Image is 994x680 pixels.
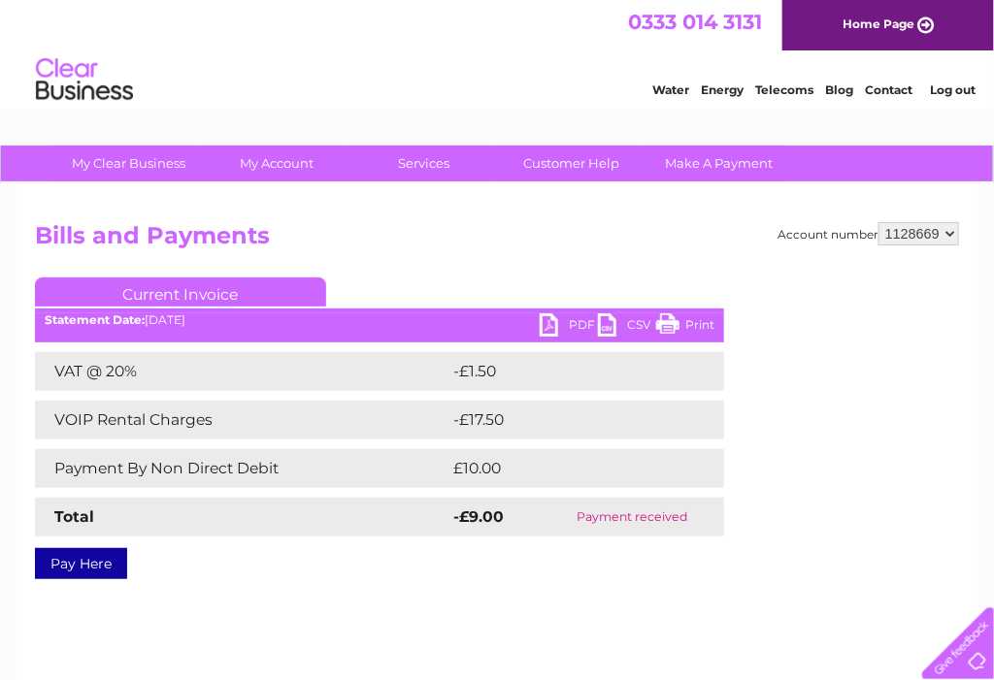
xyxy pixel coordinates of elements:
a: Energy [701,82,744,97]
a: Make A Payment [640,146,800,181]
a: Pay Here [35,548,127,579]
a: Customer Help [492,146,652,181]
b: Statement Date: [45,312,145,327]
td: -£1.50 [448,352,681,391]
td: VAT @ 20% [35,352,448,391]
a: Contact [865,82,912,97]
a: Water [652,82,689,97]
a: Blog [825,82,853,97]
a: Print [656,313,714,341]
td: -£17.50 [448,401,686,439]
td: Payment received [541,498,724,536]
div: Clear Business is a trading name of Verastar Limited (registered in [GEOGRAPHIC_DATA] No. 3667643... [40,11,957,94]
img: logo.png [35,50,134,110]
a: Services [345,146,505,181]
a: My Account [197,146,357,181]
td: £10.00 [448,449,684,488]
td: Payment By Non Direct Debit [35,449,448,488]
a: Telecoms [755,82,813,97]
strong: Total [54,507,94,526]
a: 0333 014 3131 [628,10,762,34]
a: Current Invoice [35,277,326,307]
h2: Bills and Payments [35,222,959,259]
a: CSV [598,313,656,341]
a: Log out [930,82,976,97]
a: My Clear Business [50,146,210,181]
td: VOIP Rental Charges [35,401,448,439]
strong: -£9.00 [453,507,504,526]
div: Account number [778,222,959,245]
div: [DATE] [35,313,724,327]
a: PDF [540,313,598,341]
